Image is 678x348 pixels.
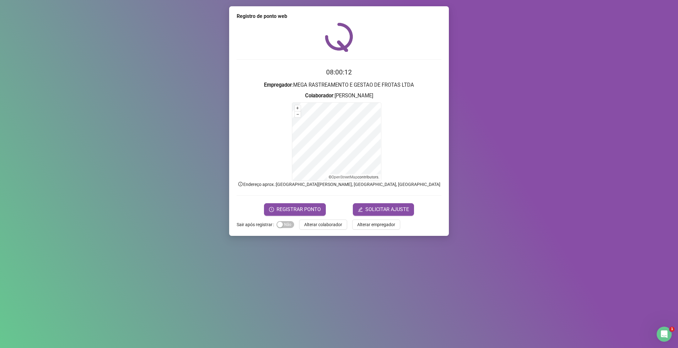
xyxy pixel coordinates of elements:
strong: Empregador [264,82,292,88]
div: Registro de ponto web [237,13,441,20]
span: clock-circle [269,207,274,212]
p: Endereço aprox. : [GEOGRAPHIC_DATA][PERSON_NAME], [GEOGRAPHIC_DATA], [GEOGRAPHIC_DATA] [237,181,441,188]
button: Alterar empregador [352,220,400,230]
span: edit [358,207,363,212]
img: QRPoint [325,23,353,52]
span: Alterar empregador [357,221,395,228]
span: Alterar colaborador [304,221,342,228]
iframe: Intercom live chat [657,327,672,342]
span: 1 [670,327,675,332]
button: Alterar colaborador [299,220,347,230]
button: editSOLICITAR AJUSTE [353,203,414,216]
button: – [295,111,301,117]
h3: : [PERSON_NAME] [237,92,441,100]
span: info-circle [238,181,243,187]
strong: Colaborador [305,93,333,99]
a: OpenStreetMap [331,175,358,179]
li: © contributors. [329,175,379,179]
button: REGISTRAR PONTO [264,203,326,216]
time: 08:00:12 [326,68,352,76]
h3: : MEGA RASTREAMENTO E GESTAO DE FROTAS LTDA [237,81,441,89]
span: REGISTRAR PONTO [277,206,321,213]
button: + [295,105,301,111]
span: SOLICITAR AJUSTE [365,206,409,213]
label: Sair após registrar [237,220,277,230]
